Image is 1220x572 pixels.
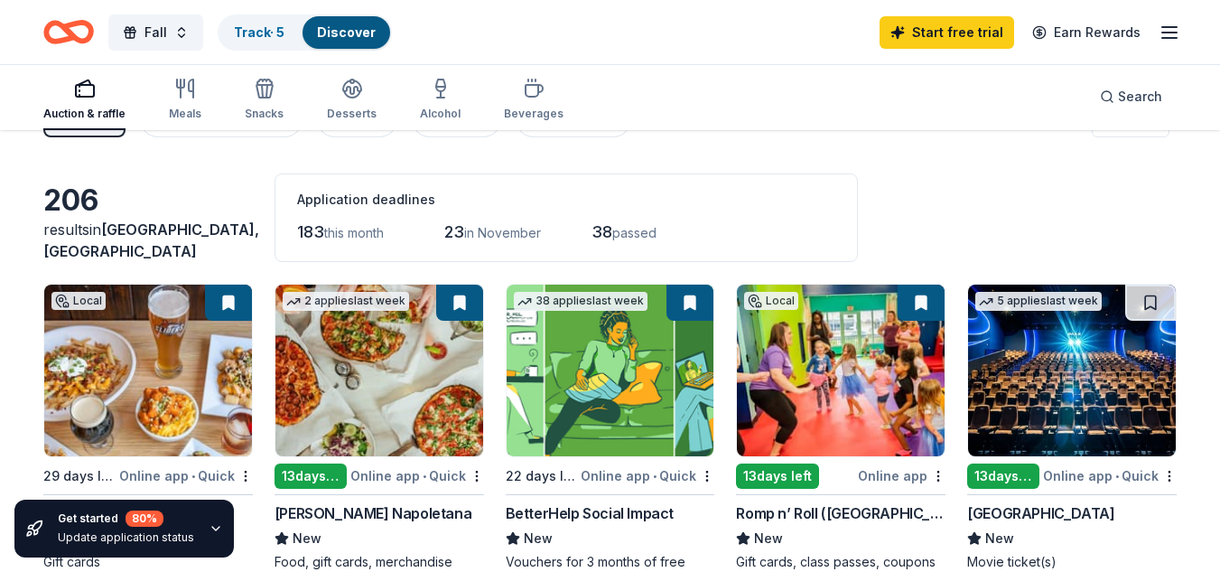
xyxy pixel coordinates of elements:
[967,502,1114,524] div: [GEOGRAPHIC_DATA]
[880,16,1014,49] a: Start free trial
[324,225,384,240] span: this month
[1043,464,1177,487] div: Online app Quick
[967,464,1039,489] div: 13 days left
[119,464,253,487] div: Online app Quick
[144,22,167,43] span: Fall
[1118,86,1162,108] span: Search
[43,70,126,130] button: Auction & raffle
[581,464,714,487] div: Online app Quick
[504,107,563,121] div: Beverages
[275,464,347,489] div: 13 days left
[612,225,657,240] span: passed
[43,465,116,487] div: 29 days left
[43,11,94,53] a: Home
[736,464,819,489] div: 13 days left
[43,284,253,571] a: Image for Sliders Grill & BarLocal29 days leftOnline app•QuickSliders Grill & BarNewGift cards
[43,220,259,260] span: in
[967,284,1177,571] a: Image for Cinépolis5 applieslast week13days leftOnline app•Quick[GEOGRAPHIC_DATA]NewMovie ticket(s)
[736,553,945,571] div: Gift cards, class passes, coupons
[58,511,194,527] div: Get started
[507,285,714,456] img: Image for BetterHelp Social Impact
[1115,469,1119,483] span: •
[297,189,835,211] div: Application deadlines
[43,220,259,260] span: [GEOGRAPHIC_DATA], [GEOGRAPHIC_DATA]
[275,502,471,524] div: [PERSON_NAME] Napoletana
[43,107,126,121] div: Auction & raffle
[506,502,674,524] div: BetterHelp Social Impact
[737,285,945,456] img: Image for Romp n’ Roll (Wethersfield)
[317,24,376,40] a: Discover
[975,292,1102,311] div: 5 applies last week
[985,528,1014,549] span: New
[736,502,945,524] div: Romp n’ Roll ([GEOGRAPHIC_DATA])
[754,528,783,549] span: New
[858,464,945,487] div: Online app
[423,469,426,483] span: •
[591,222,612,241] span: 38
[350,464,484,487] div: Online app Quick
[444,222,464,241] span: 23
[327,107,377,121] div: Desserts
[51,292,106,310] div: Local
[736,284,945,571] a: Image for Romp n’ Roll (Wethersfield)Local13days leftOnline appRomp n’ Roll ([GEOGRAPHIC_DATA])Ne...
[275,285,483,456] img: Image for Frank Pepe Pizzeria Napoletana
[464,225,541,240] span: in November
[275,553,484,571] div: Food, gift cards, merchandise
[504,70,563,130] button: Beverages
[43,183,253,219] div: 206
[43,219,253,262] div: results
[1021,16,1151,49] a: Earn Rewards
[245,107,284,121] div: Snacks
[968,285,1176,456] img: Image for Cinépolis
[169,107,201,121] div: Meals
[524,528,553,549] span: New
[126,511,163,527] div: 80 %
[327,70,377,130] button: Desserts
[744,292,798,310] div: Local
[245,70,284,130] button: Snacks
[514,292,647,311] div: 38 applies last week
[420,107,461,121] div: Alcohol
[234,24,284,40] a: Track· 5
[275,284,484,571] a: Image for Frank Pepe Pizzeria Napoletana2 applieslast week13days leftOnline app•Quick[PERSON_NAME...
[58,530,194,545] div: Update application status
[967,553,1177,571] div: Movie ticket(s)
[420,70,461,130] button: Alcohol
[169,70,201,130] button: Meals
[108,14,203,51] button: Fall
[191,469,195,483] span: •
[297,222,324,241] span: 183
[653,469,657,483] span: •
[283,292,409,311] div: 2 applies last week
[1085,79,1177,115] button: Search
[218,14,392,51] button: Track· 5Discover
[506,465,578,487] div: 22 days left
[44,285,252,456] img: Image for Sliders Grill & Bar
